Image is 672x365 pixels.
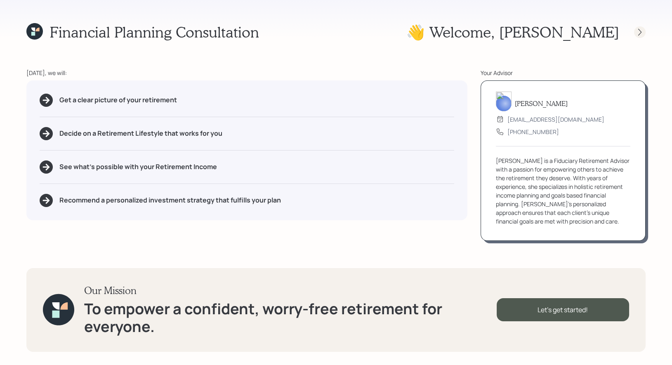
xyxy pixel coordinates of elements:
[497,298,629,321] div: Let's get started!
[59,96,177,104] h5: Get a clear picture of your retirement
[496,92,512,111] img: treva-nostdahl-headshot.png
[496,156,630,226] div: [PERSON_NAME] is a Fiduciary Retirement Advisor with a passion for empowering others to achieve t...
[507,115,604,124] div: [EMAIL_ADDRESS][DOMAIN_NAME]
[50,23,259,41] h1: Financial Planning Consultation
[59,196,281,204] h5: Recommend a personalized investment strategy that fulfills your plan
[26,68,467,77] div: [DATE], we will:
[406,23,619,41] h1: 👋 Welcome , [PERSON_NAME]
[507,127,559,136] div: [PHONE_NUMBER]
[481,68,646,77] div: Your Advisor
[59,130,222,137] h5: Decide on a Retirement Lifestyle that works for you
[515,99,568,107] h5: [PERSON_NAME]
[59,163,217,171] h5: See what's possible with your Retirement Income
[84,300,496,335] h1: To empower a confident, worry-free retirement for everyone.
[84,285,496,297] h3: Our Mission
